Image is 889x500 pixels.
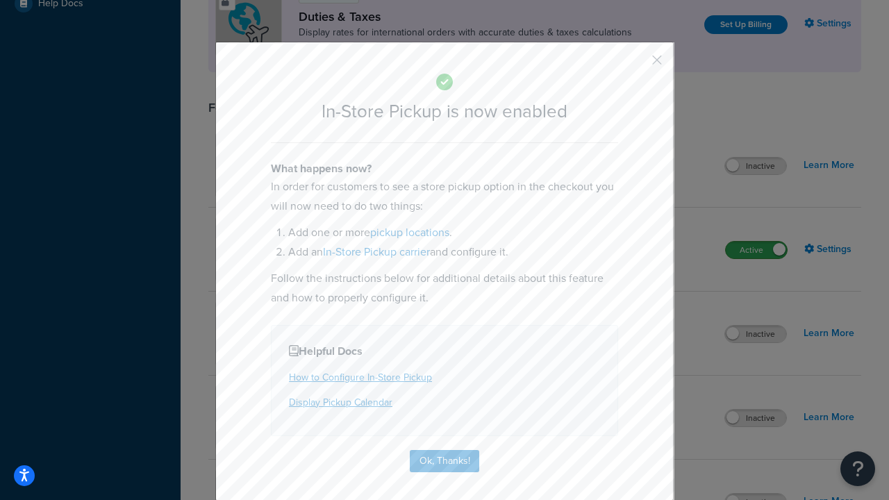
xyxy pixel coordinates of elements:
h2: In-Store Pickup is now enabled [271,101,618,122]
a: pickup locations [370,224,449,240]
p: In order for customers to see a store pickup option in the checkout you will now need to do two t... [271,177,618,216]
h4: Helpful Docs [289,343,600,360]
a: Display Pickup Calendar [289,395,392,410]
a: How to Configure In-Store Pickup [289,370,432,385]
li: Add one or more . [288,223,618,242]
p: Follow the instructions below for additional details about this feature and how to properly confi... [271,269,618,308]
h4: What happens now? [271,160,618,177]
a: In-Store Pickup carrier [323,244,430,260]
li: Add an and configure it. [288,242,618,262]
button: Ok, Thanks! [410,450,479,472]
